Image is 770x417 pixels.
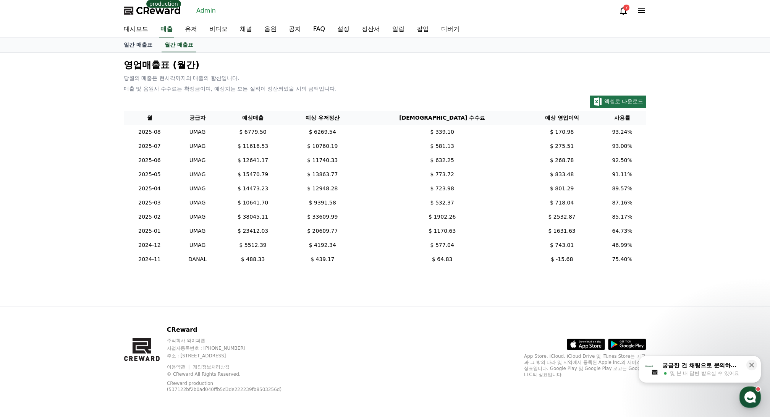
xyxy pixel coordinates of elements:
[598,182,646,196] td: 89.57%
[286,153,359,167] td: $ 11740.33
[359,111,526,125] th: [DEMOGRAPHIC_DATA] 수수료
[175,224,220,238] td: UMAG
[136,5,181,17] span: CReward
[359,167,526,182] td: $ 773.72
[411,21,435,37] a: 팝업
[220,153,286,167] td: $ 12641.17
[526,167,598,182] td: $ 833.48
[598,125,646,139] td: 93.24%
[526,210,598,224] td: $ 2532.87
[286,139,359,153] td: $ 10760.19
[167,380,289,393] p: CReward production (537122bf2b0ad040ffb5d3de222239fb8503256d)
[286,125,359,139] td: $ 6269.54
[619,6,628,15] a: 7
[526,224,598,238] td: $ 1631.63
[359,210,526,224] td: $ 1902.26
[598,252,646,266] td: 75.40%
[167,353,301,359] p: 주소 : [STREET_ADDRESS]
[286,224,359,238] td: $ 20609.77
[598,111,646,125] th: 사용률
[175,125,220,139] td: UMAG
[526,238,598,252] td: $ 743.01
[175,182,220,196] td: UMAG
[359,196,526,210] td: $ 532.37
[526,125,598,139] td: $ 170.98
[167,364,191,370] a: 이용약관
[220,224,286,238] td: $ 23412.03
[286,182,359,196] td: $ 12948.28
[124,224,175,238] td: 2025-01
[175,252,220,266] td: DANAL
[598,153,646,167] td: 92.50%
[359,139,526,153] td: $ 581.13
[220,196,286,210] td: $ 10641.70
[598,210,646,224] td: 85.17%
[435,21,466,37] a: 디버거
[359,224,526,238] td: $ 1170.63
[286,196,359,210] td: $ 9391.58
[258,21,283,37] a: 음원
[359,238,526,252] td: $ 577.04
[179,21,203,37] a: 유저
[220,125,286,139] td: $ 6779.50
[162,38,196,52] a: 월간 매출표
[286,252,359,266] td: $ 439.17
[175,139,220,153] td: UMAG
[118,38,159,52] a: 일간 매출표
[220,111,286,125] th: 예상매출
[286,167,359,182] td: $ 13863.77
[526,139,598,153] td: $ 275.51
[526,153,598,167] td: $ 268.78
[220,238,286,252] td: $ 5512.39
[124,5,181,17] a: CReward
[307,21,331,37] a: FAQ
[286,111,359,125] th: 예상 유저정산
[598,196,646,210] td: 87.16%
[175,111,220,125] th: 공급자
[331,21,356,37] a: 설정
[526,182,598,196] td: $ 801.29
[359,252,526,266] td: $ 64.83
[124,139,175,153] td: 2025-07
[167,337,301,344] p: 주식회사 와이피랩
[175,238,220,252] td: UMAG
[193,364,230,370] a: 개인정보처리방침
[590,96,646,108] button: 엑셀로 다운로드
[118,21,154,37] a: 대시보드
[286,238,359,252] td: $ 4192.34
[124,167,175,182] td: 2025-05
[598,224,646,238] td: 64.73%
[124,59,646,71] p: 영업매출표 (월간)
[203,21,234,37] a: 비디오
[124,111,175,125] th: 월
[175,196,220,210] td: UMAG
[220,210,286,224] td: $ 38045.11
[283,21,307,37] a: 공지
[220,182,286,196] td: $ 14473.23
[124,196,175,210] td: 2025-03
[124,238,175,252] td: 2024-12
[220,167,286,182] td: $ 15470.79
[175,210,220,224] td: UMAG
[124,125,175,139] td: 2025-08
[167,345,301,351] p: 사업자등록번호 : [PHONE_NUMBER]
[356,21,386,37] a: 정산서
[598,167,646,182] td: 91.11%
[124,74,646,82] p: 당월의 매출은 현시각까지의 매출의 합산입니다.
[124,85,646,92] p: 매출 및 음원사 수수료는 확정금이며, 예상치는 모든 실적이 정산되었을 시의 금액입니다.
[526,252,598,266] td: $ -15.68
[234,21,258,37] a: 채널
[359,125,526,139] td: $ 339.10
[124,182,175,196] td: 2025-04
[598,139,646,153] td: 93.00%
[359,153,526,167] td: $ 632.25
[124,210,175,224] td: 2025-02
[175,167,220,182] td: UMAG
[598,238,646,252] td: 46.99%
[220,252,286,266] td: $ 488.33
[167,371,301,377] p: © CReward All Rights Reserved.
[526,196,598,210] td: $ 718.04
[124,153,175,167] td: 2025-06
[167,325,301,334] p: CReward
[124,252,175,266] td: 2024-11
